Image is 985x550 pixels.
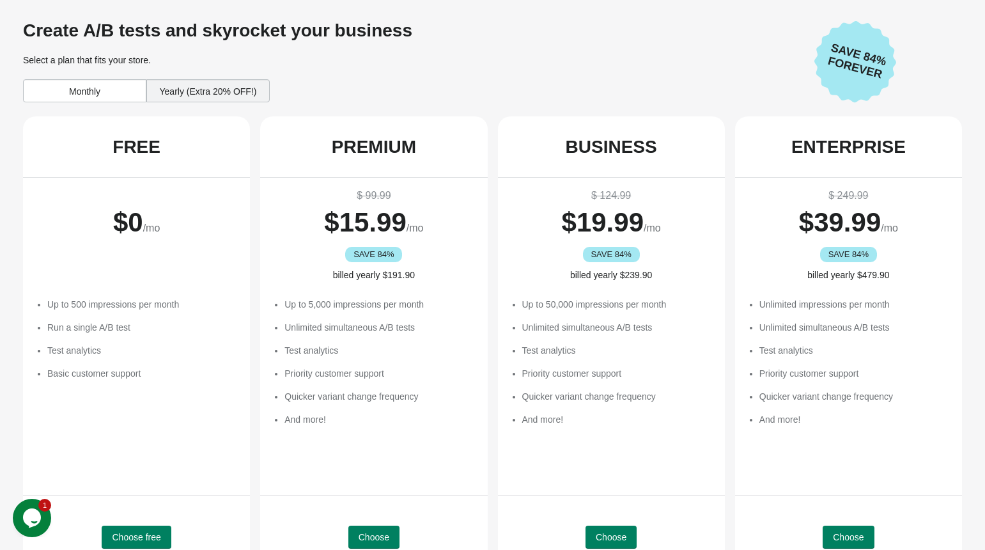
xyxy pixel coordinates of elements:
div: PREMIUM [332,137,416,157]
div: billed yearly $191.90 [273,269,474,281]
li: Unlimited impressions per month [759,298,949,311]
div: BUSINESS [566,137,657,157]
li: Up to 50,000 impressions per month [522,298,712,311]
div: Select a plan that fits your store. [23,54,804,67]
span: Save 84% Forever [818,39,896,84]
li: Up to 500 impressions per month [47,298,237,311]
li: Test analytics [759,344,949,357]
li: Priority customer support [284,367,474,380]
li: Run a single A/B test [47,321,237,334]
span: $ 19.99 [562,207,644,237]
span: /mo [407,223,424,233]
li: Test analytics [522,344,712,357]
li: Priority customer support [522,367,712,380]
li: Quicker variant change frequency [284,390,474,403]
span: $ 39.99 [799,207,881,237]
li: Basic customer support [47,367,237,380]
div: Monthly [23,79,146,102]
div: $ 124.99 [511,188,712,203]
div: FREE [112,137,160,157]
iframe: chat widget [13,499,54,537]
button: Choose [586,526,637,549]
li: And more! [284,413,474,426]
img: Save 84% Forever [814,20,896,103]
li: Unlimited simultaneous A/B tests [284,321,474,334]
div: SAVE 84% [345,247,402,262]
span: Choose [359,532,389,542]
span: Choose free [112,532,160,542]
button: Choose free [102,526,171,549]
li: And more! [759,413,949,426]
li: Unlimited simultaneous A/B tests [522,321,712,334]
button: Choose [823,526,874,549]
div: SAVE 84% [820,247,877,262]
li: Test analytics [284,344,474,357]
li: Quicker variant change frequency [759,390,949,403]
span: Choose [833,532,864,542]
li: Up to 5,000 impressions per month [284,298,474,311]
button: Choose [348,526,399,549]
div: $ 249.99 [748,188,949,203]
div: Yearly (Extra 20% OFF!) [146,79,270,102]
span: $ 0 [113,207,143,237]
li: Quicker variant change frequency [522,390,712,403]
div: billed yearly $239.90 [511,269,712,281]
span: /mo [143,223,160,233]
span: $ 15.99 [324,207,406,237]
span: Choose [596,532,626,542]
span: /mo [644,223,661,233]
div: Create A/B tests and skyrocket your business [23,20,804,41]
li: Priority customer support [759,367,949,380]
li: And more! [522,413,712,426]
li: Unlimited simultaneous A/B tests [759,321,949,334]
div: SAVE 84% [583,247,640,262]
div: $ 99.99 [273,188,474,203]
div: ENTERPRISE [791,137,906,157]
div: billed yearly $479.90 [748,269,949,281]
span: /mo [881,223,898,233]
li: Test analytics [47,344,237,357]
